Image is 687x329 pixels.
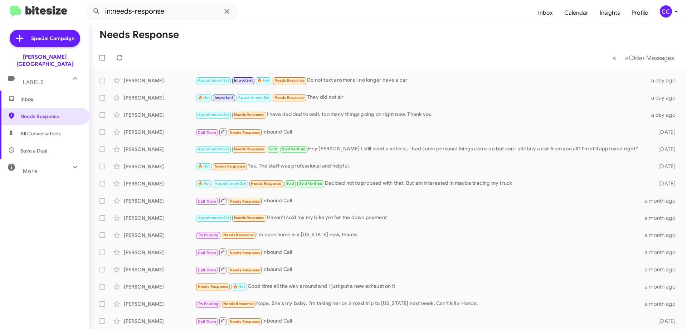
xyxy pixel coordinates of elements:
span: Important [215,95,233,100]
button: CC [654,5,679,18]
div: I have decided to wait, too many things going on right now. Thank you [195,111,647,119]
input: Search [87,3,237,20]
div: a month ago [645,232,681,239]
span: Needs Response [198,284,228,289]
div: [DATE] [647,180,681,187]
div: Inbound Call [195,248,645,257]
div: Nope. She's my baby. I'm taking her on a road trip to [US_STATE] next week. Can't kill a Honda. [195,300,645,308]
span: Appointment Set [198,78,229,83]
div: [PERSON_NAME] [124,94,195,101]
span: Inbox [532,3,559,23]
div: [DATE] [647,163,681,170]
span: Appointment Set [198,112,229,117]
span: Needs Response [234,112,264,117]
span: 🔥 Hot [233,284,245,289]
span: Call Them [198,319,216,324]
span: 🔥 Hot [198,164,210,169]
span: Special Campaign [31,35,74,42]
div: CC [660,5,672,18]
span: Try Pausing [198,233,219,237]
span: Sold [269,147,277,151]
span: Needs Response [223,301,254,306]
div: a month ago [645,214,681,222]
div: Inbound Call [195,265,645,274]
span: Needs Response [223,233,254,237]
div: a day ago [647,77,681,84]
span: Sold Verified [299,181,323,186]
nav: Page navigation example [609,50,678,65]
span: More [23,168,38,174]
span: Inbox [20,96,81,103]
span: Call Them [198,251,216,255]
span: 🔥 Hot [198,95,210,100]
div: Inbound Call [195,316,647,325]
span: Appointment Set [198,147,229,151]
span: Needs Response [230,319,260,324]
span: Appointment Set [238,95,269,100]
div: [PERSON_NAME] [124,232,195,239]
span: Needs Response [230,268,260,272]
div: Inbound Call [195,196,645,205]
span: Labels [23,79,44,86]
div: Do not text anymore I no longer have a car [195,76,647,84]
span: Needs Response [234,147,264,151]
span: Needs Response [234,216,264,220]
div: a month ago [645,283,681,290]
span: Appointment Set [215,181,246,186]
span: Call Them [198,199,216,204]
div: a day ago [647,94,681,101]
div: They did not sir [195,93,647,102]
div: [PERSON_NAME] [124,249,195,256]
div: [PERSON_NAME] [124,111,195,118]
div: Decided not to proceed with that. But am interested in maybe trading my truck [195,179,647,188]
div: [PERSON_NAME] [124,300,195,308]
div: [PERSON_NAME] [124,129,195,136]
div: Good tires all the way around and I just put a new exhaust on it [195,282,645,291]
a: Special Campaign [10,30,80,47]
span: Call Them [198,268,216,272]
span: Save a Deal [20,147,47,154]
span: Needs Response [274,78,305,83]
span: Needs Response [230,130,260,135]
span: Needs Response [251,181,281,186]
div: a month ago [645,249,681,256]
div: Haven't sold my my bike yet for the down payment [195,214,645,222]
span: Try Pausing [198,301,219,306]
div: [DATE] [647,129,681,136]
span: 🔥 Hot [257,78,269,83]
span: Insights [594,3,626,23]
div: a month ago [645,266,681,273]
a: Profile [626,3,654,23]
span: Older Messages [629,54,674,62]
div: Inbound Call [195,127,647,136]
div: Yes. The staff was professional and helpful. [195,162,647,170]
button: Previous [608,50,621,65]
div: [DATE] [647,318,681,325]
div: [PERSON_NAME] [124,266,195,273]
div: a day ago [647,111,681,118]
div: [PERSON_NAME] [124,180,195,187]
span: Needs Response [230,251,260,255]
a: Calendar [559,3,594,23]
span: Needs Response [230,199,260,204]
span: Important [234,78,253,83]
div: [PERSON_NAME] [124,197,195,204]
div: a month ago [645,197,681,204]
div: [PERSON_NAME] [124,146,195,153]
div: [PERSON_NAME] [124,163,195,170]
div: a month ago [645,300,681,308]
div: [PERSON_NAME] [124,77,195,84]
div: [PERSON_NAME] [124,214,195,222]
button: Next [620,50,678,65]
span: All Conversations [20,130,61,137]
span: Sold [286,181,294,186]
div: I'm back home in v [US_STATE] now, thanks [195,231,645,239]
span: 🔥 Hot [198,181,210,186]
div: Hey [PERSON_NAME] I still need a vehicle, I had some personal things come up but can I still buy ... [195,145,647,153]
span: » [625,53,629,62]
span: Needs Response [20,113,81,120]
span: Needs Response [274,95,305,100]
div: [DATE] [647,146,681,153]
